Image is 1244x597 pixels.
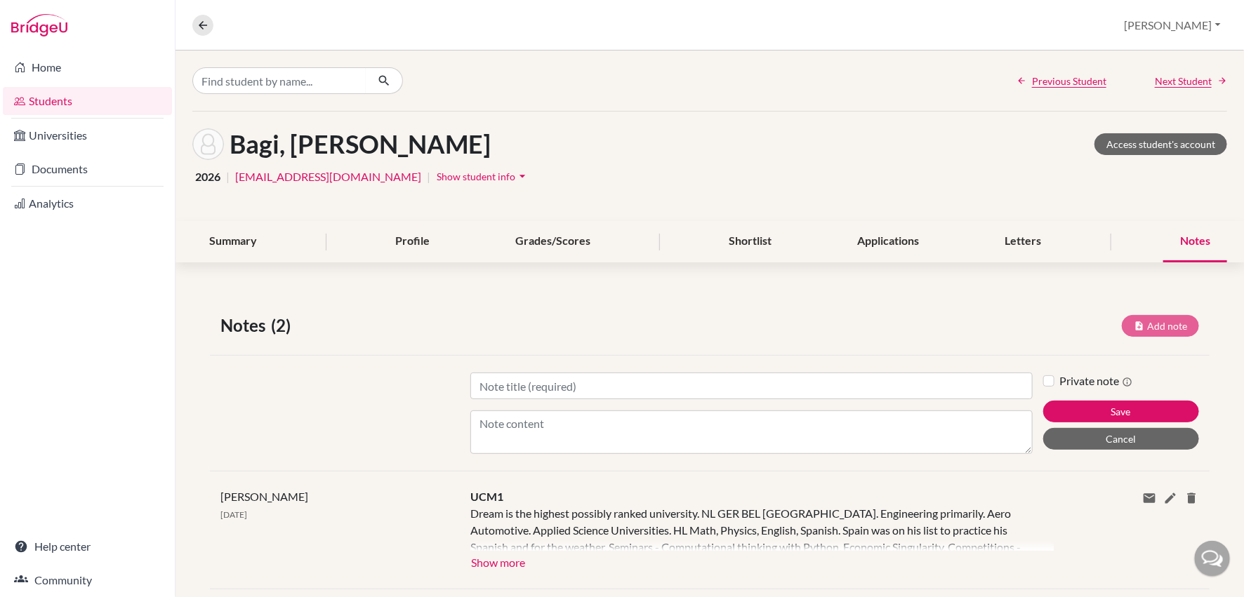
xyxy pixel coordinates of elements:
label: Private note [1060,373,1133,389]
button: Cancel [1043,428,1199,450]
input: Note title (required) [470,373,1033,399]
div: Summary [192,221,274,262]
div: Profile [378,221,446,262]
i: arrow_drop_down [515,169,529,183]
h1: Bagi, [PERSON_NAME] [230,129,491,159]
div: Dream is the highest possibly ranked university. NL GER BEL [GEOGRAPHIC_DATA]. Engineering primar... [470,505,1033,551]
span: Next Student [1155,74,1212,88]
a: Documents [3,155,172,183]
div: Notes [1163,221,1227,262]
button: Show more [470,551,526,572]
button: Show student infoarrow_drop_down [436,166,530,187]
img: Bence Bagi's avatar [192,128,224,160]
span: [DATE] [220,509,247,520]
a: Access student's account [1094,133,1227,155]
span: UCM1 [470,490,503,503]
button: Add note [1122,315,1199,337]
span: | [226,168,230,185]
a: Analytics [3,189,172,217]
span: Help [32,10,61,22]
span: (2) [271,313,296,338]
a: Students [3,87,172,115]
span: | [427,168,430,185]
span: Show student info [437,170,515,182]
div: Letters [988,221,1059,262]
button: [PERSON_NAME] [1118,12,1227,39]
span: Previous Student [1032,74,1106,88]
button: Save [1043,401,1199,422]
span: Notes [220,313,271,338]
div: Shortlist [713,221,789,262]
a: Previous Student [1017,74,1106,88]
a: Universities [3,121,172,149]
a: Home [3,53,172,81]
div: Grades/Scores [498,221,607,262]
a: Community [3,566,172,594]
a: Next Student [1155,74,1227,88]
a: [EMAIL_ADDRESS][DOMAIN_NAME] [235,168,421,185]
span: [PERSON_NAME] [220,490,308,503]
img: Bridge-U [11,14,67,36]
span: 2026 [195,168,220,185]
input: Find student by name... [192,67,366,94]
div: Applications [841,221,937,262]
a: Help center [3,532,172,561]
